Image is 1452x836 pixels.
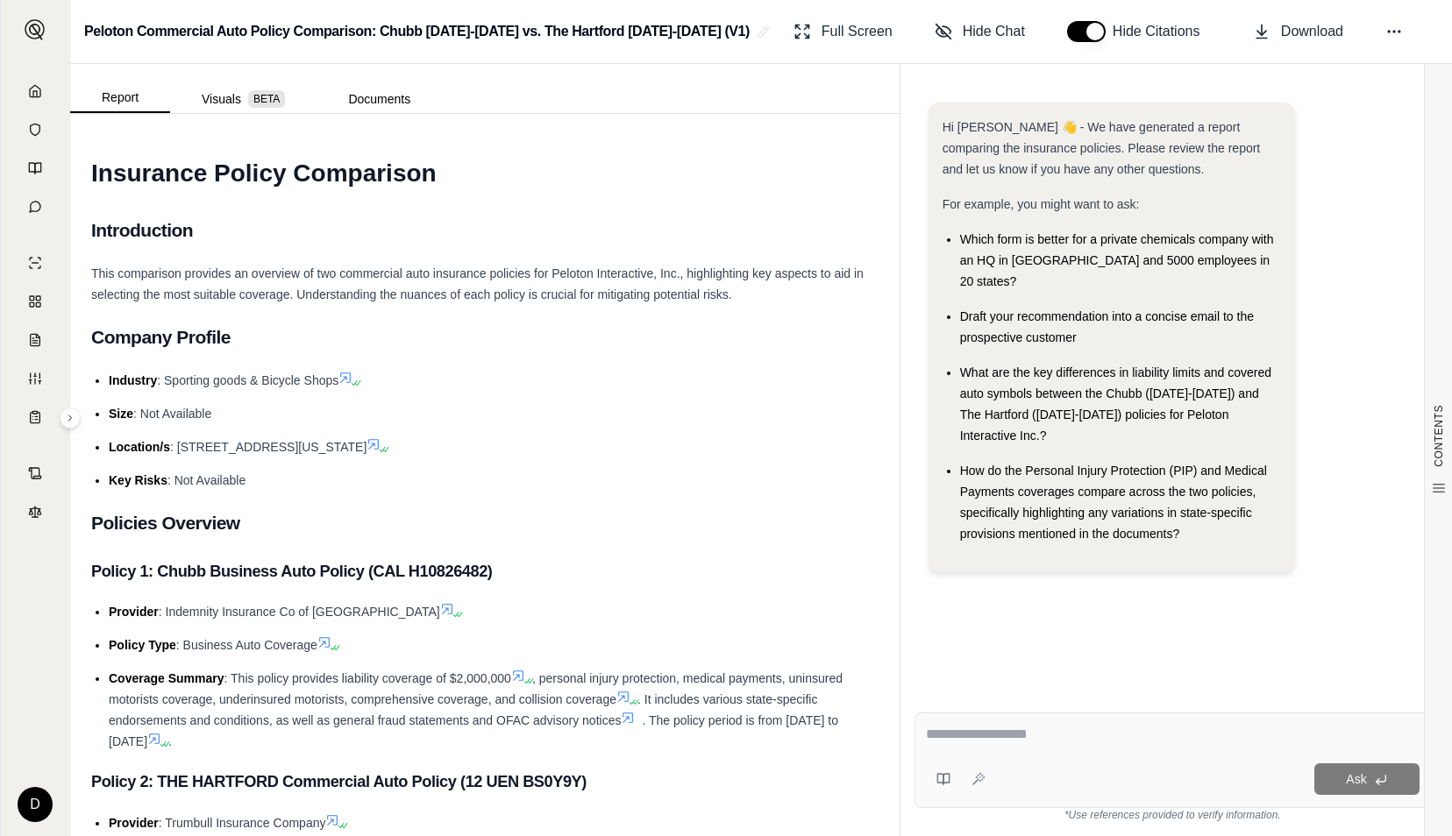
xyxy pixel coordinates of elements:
[157,373,338,387] span: : Sporting goods & Bicycle Shops
[109,407,133,421] span: Size
[11,112,59,147] a: Documents Vault
[960,365,1271,443] span: What are the key differences in liability limits and covered auto symbols between the Chubb ([DAT...
[170,85,317,113] button: Visuals
[70,83,170,113] button: Report
[11,322,59,358] a: Claim Coverage
[943,197,1140,211] span: For example, you might want to ask:
[159,605,440,619] span: : Indemnity Insurance Co of [GEOGRAPHIC_DATA]
[960,232,1274,288] span: Which form is better for a private chemicals company with an HQ in [GEOGRAPHIC_DATA] and 5000 emp...
[317,85,442,113] button: Documents
[928,14,1032,49] button: Hide Chat
[91,212,879,249] h2: Introduction
[1314,763,1420,795] button: Ask
[960,309,1254,344] span: Draft your recommendation into a concise email to the prospective customer
[176,638,317,652] span: : Business Auto Coverage
[109,816,159,830] span: Provider
[60,407,81,429] button: Expand sidebar
[960,464,1267,541] span: How do the Personal Injury Protection (PIP) and Medical Payments coverages compare across the two...
[1246,14,1350,49] button: Download
[91,149,879,198] h1: Insurance Policy Comparison
[822,21,893,42] span: Full Screen
[109,440,170,454] span: Location/s
[159,816,326,830] span: : Trumbull Insurance Company
[1281,21,1343,42] span: Download
[1432,405,1446,467] span: CONTENTS
[11,361,59,396] a: Custom Report
[25,19,46,40] img: Expand sidebar
[1346,772,1366,786] span: Ask
[11,189,59,224] a: Chat
[11,284,59,319] a: Policy Comparisons
[248,90,285,108] span: BETA
[943,120,1261,176] span: Hi [PERSON_NAME] 👋 - We have generated a report comparing the insurance policies. Please review t...
[224,671,511,685] span: : This policy provides liability coverage of $2,000,000
[133,407,211,421] span: : Not Available
[11,456,59,491] a: Contract Analysis
[11,245,59,280] a: Single Policy
[170,440,367,454] span: : [STREET_ADDRESS][US_STATE]
[91,319,879,356] h2: Company Profile
[1113,21,1211,42] span: Hide Citations
[91,505,879,542] h2: Policies Overview
[91,556,879,587] h3: Policy 1: Chubb Business Auto Policy (CAL H10826482)
[91,766,879,797] h3: Policy 2: THE HARTFORD Commercial Auto Policy (12 UEN BS0Y9Y)
[84,16,750,47] h2: Peloton Commercial Auto Policy Comparison: Chubb [DATE]-[DATE] vs. The Hartford [DATE]-[DATE] (V1)
[168,734,172,748] span: .
[167,473,246,487] span: : Not Available
[963,21,1025,42] span: Hide Chat
[11,151,59,186] a: Prompt Library
[109,473,167,487] span: Key Risks
[915,808,1431,822] div: *Use references provided to verify information.
[11,74,59,109] a: Home
[109,671,224,685] span: Coverage Summary
[109,373,157,387] span: Industry
[18,12,53,47] button: Expand sidebar
[11,494,59,529] a: Legal Search Engine
[11,400,59,435] a: Coverage Table
[18,787,53,822] div: D
[109,638,176,652] span: Policy Type
[109,605,159,619] span: Provider
[91,266,864,301] span: This comparison provides an overview of two commercial auto insurance policies for Peloton Intera...
[786,14,900,49] button: Full Screen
